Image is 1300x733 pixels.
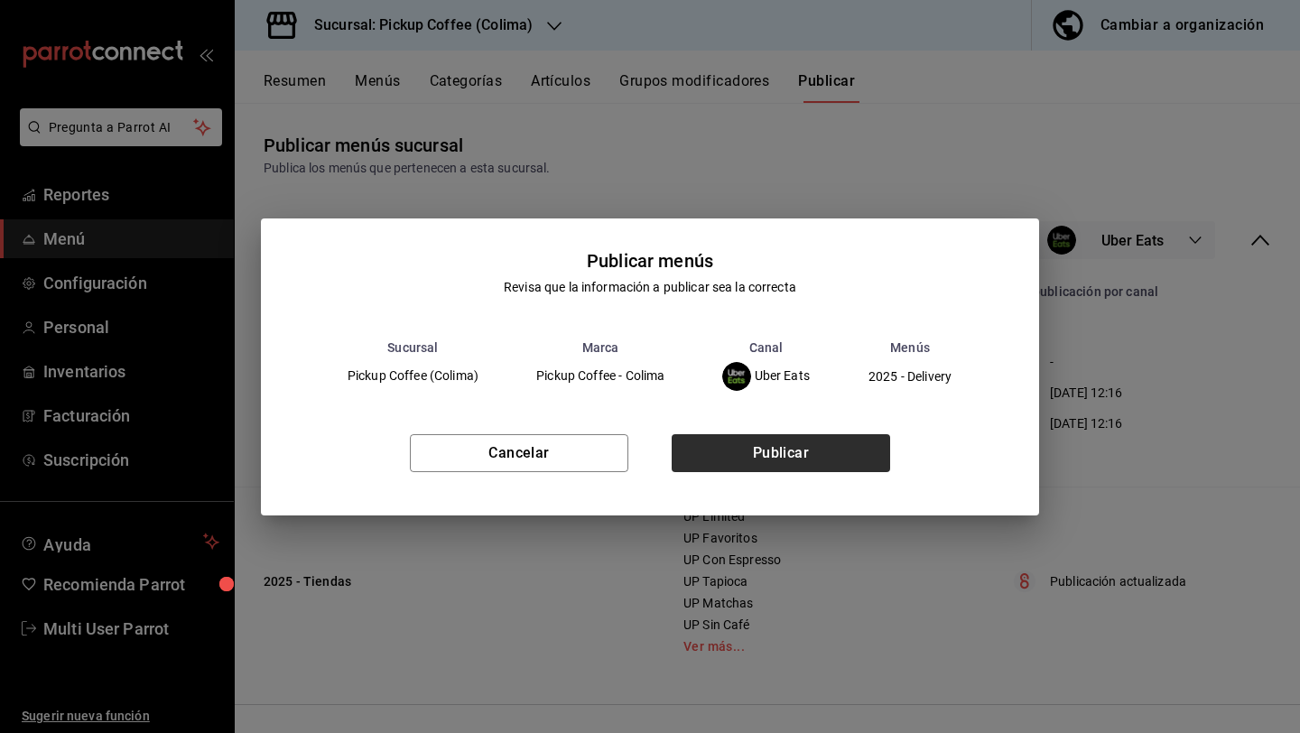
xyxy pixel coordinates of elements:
div: Revisa que la información a publicar sea la correcta [504,278,796,297]
img: website_grey.svg [29,47,43,61]
div: Publicar menús [587,247,713,274]
td: Pickup Coffee (Colima) [319,355,507,398]
div: v 4.0.25 [51,29,88,43]
img: tab_keywords_by_traffic_grey.svg [192,105,207,119]
img: tab_domain_overview_orange.svg [75,105,89,119]
div: Uber Eats [722,362,810,391]
button: Publicar [672,434,890,472]
img: logo_orange.svg [29,29,43,43]
div: Dominio: [DOMAIN_NAME] [47,47,202,61]
div: Palabras clave [212,107,287,118]
button: Cancelar [410,434,628,472]
td: Pickup Coffee - Colima [507,355,693,398]
th: Marca [507,340,693,355]
th: Sucursal [319,340,507,355]
th: Canal [693,340,839,355]
span: 2025 - Delivery [868,370,952,383]
div: Dominio [95,107,138,118]
th: Menús [839,340,981,355]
